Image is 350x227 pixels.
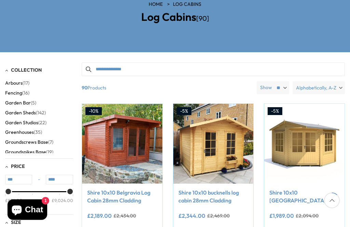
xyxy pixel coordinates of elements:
[46,175,73,184] input: Max value
[264,104,345,184] img: Shire 10x10 Rochester log cabin 28mm logs - Best Shed
[5,90,22,96] span: Fencing
[5,191,73,209] div: Price
[113,213,136,218] del: £2,434.00
[5,98,36,108] button: Garden Bar (5)
[268,107,282,115] div: -5%
[93,11,257,23] h2: Log Cabins
[196,14,209,23] span: [90]
[269,189,339,204] a: Shire 10x10 [GEOGRAPHIC_DATA] log cabin 28mm log cladding double doors
[178,213,205,218] ins: £2,344.00
[87,213,112,218] ins: £2,189.00
[85,107,102,115] div: -10%
[5,149,46,155] span: Groundspikes Base
[5,100,31,106] span: Garden Bar
[5,108,46,118] button: Garden Sheds (142)
[82,104,162,184] img: Shire 10x10 Belgravia Log Cabin 19mm Cladding - Best Shed
[36,110,46,116] span: (142)
[5,118,46,128] button: Garden Studios (22)
[11,219,21,225] span: Size
[11,67,42,73] span: Collection
[177,107,191,115] div: -5%
[5,110,36,116] span: Garden Sheds
[48,139,53,145] span: (7)
[31,100,36,106] span: (5)
[82,62,345,76] input: Search products
[22,90,29,96] span: (16)
[178,189,248,204] a: Shire 10x10 bucknells log cabin 28mm Cladding
[32,176,46,183] span: -
[296,81,336,94] span: Alphabetically, A-Z
[296,213,319,218] del: £2,094.00
[5,120,38,126] span: Garden Studios
[34,129,42,135] span: (35)
[5,129,34,135] span: Greenhouses
[52,197,73,203] div: £9,024.00
[293,81,345,94] label: Alphabetically, A-Z
[23,80,29,86] span: (17)
[149,1,163,8] a: HOME
[207,213,230,218] del: £2,469.00
[5,80,23,86] span: Arbours
[5,88,29,98] button: Fencing (16)
[5,127,42,137] button: Greenhouses (35)
[5,147,53,157] button: Groundspikes Base (19)
[173,1,201,8] a: Log Cabins
[79,81,254,94] span: Products
[82,81,87,94] b: 90
[11,163,25,169] span: Price
[5,199,49,222] inbox-online-store-chat: Shopify online store chat
[5,139,48,145] span: Groundscrews Base
[87,189,157,204] a: Shire 10x10 Belgravia Log Cabin 28mm Cladding
[260,84,272,91] label: Show
[269,213,294,218] ins: £1,989.00
[5,137,53,147] button: Groundscrews Base (7)
[38,120,46,126] span: (22)
[173,104,254,184] img: Shire 10x10 bucknells log cabin 28mm Cladding - Best Shed
[5,197,23,203] div: £834.00
[5,78,29,88] button: Arbours (17)
[46,149,53,155] span: (19)
[5,175,32,184] input: Min value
